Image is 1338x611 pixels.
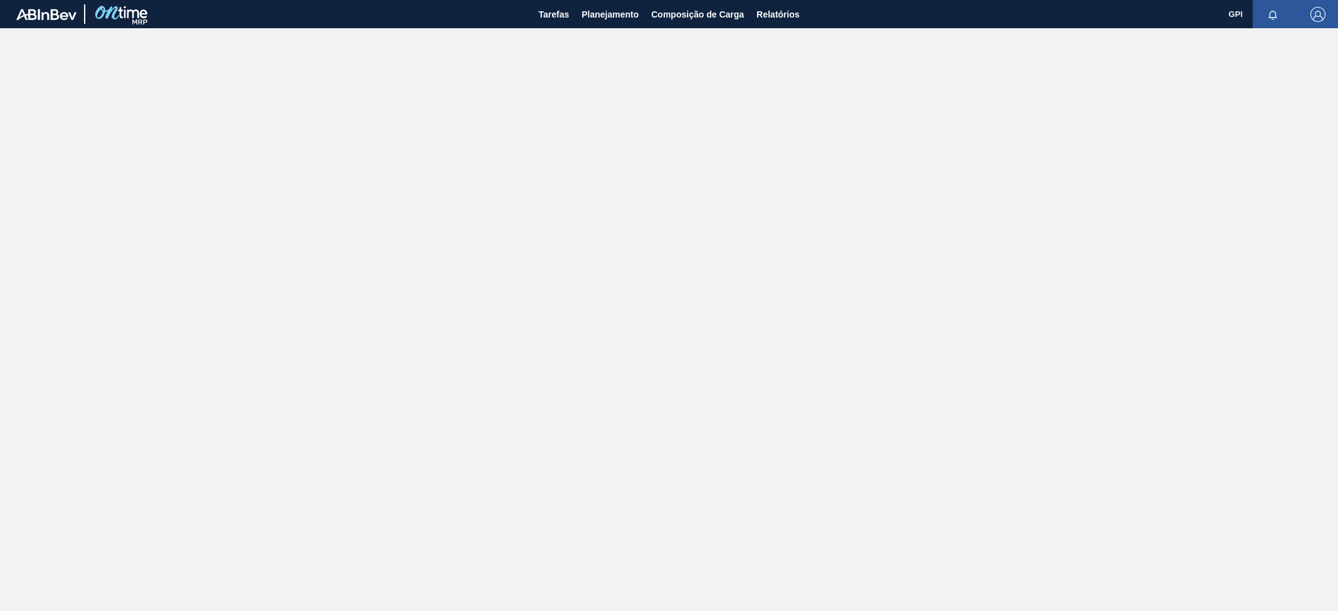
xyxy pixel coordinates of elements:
img: Logout [1310,7,1325,22]
span: Planejamento [581,7,639,22]
span: Tarefas [538,7,569,22]
button: Notificações [1253,6,1293,23]
span: Relatórios [757,7,799,22]
img: TNhmsLtSVTkK8tSr43FrP2fwEKptu5GPRR3wAAAABJRU5ErkJggg== [16,9,77,20]
span: Composição de Carga [651,7,744,22]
